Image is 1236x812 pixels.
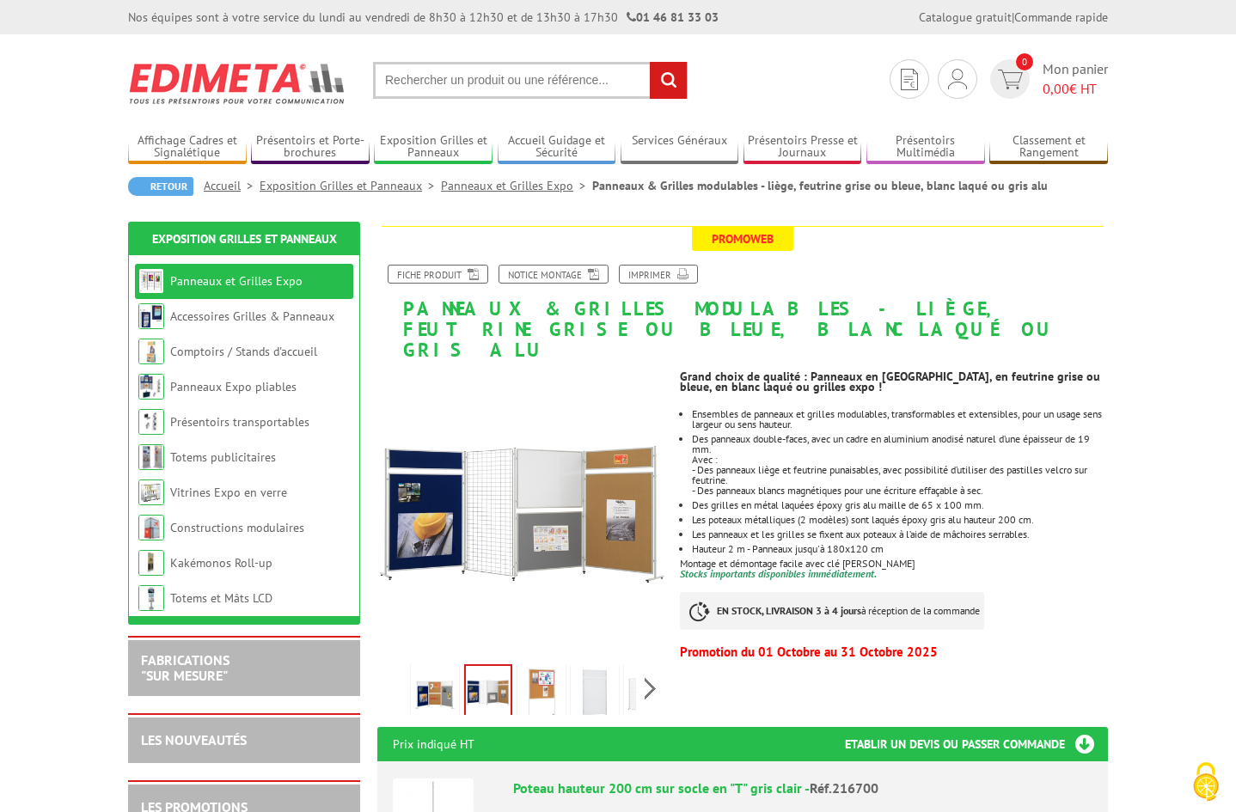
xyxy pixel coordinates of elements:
[170,555,272,571] a: Kakémonos Roll-up
[680,592,984,630] p: à réception de la commande
[810,779,878,797] span: Réf.216700
[138,374,164,400] img: Panneaux Expo pliables
[1043,80,1069,97] span: 0,00
[251,133,370,162] a: Présentoirs et Porte-brochures
[948,69,967,89] img: devis rapide
[170,520,304,535] a: Constructions modulaires
[919,9,1012,25] a: Catalogue gratuit
[692,500,1108,510] li: Des grilles en métal laquées époxy gris alu maille de 65 x 100 mm.
[621,133,739,162] a: Services Généraux
[692,465,1108,485] div: - Des panneaux liège et feutrine punaisables, avec possibilité d’utiliser des pastilles velcro su...
[692,544,1108,554] li: Hauteur 2 m - Panneaux jusqu'à 180x120 cm
[680,567,877,580] font: Stocks importants disponibles immédiatement.
[627,9,719,25] strong: 01 46 81 33 03
[692,455,1108,465] div: Avec :
[128,133,247,162] a: Affichage Cadres et Signalétique
[414,668,456,721] img: panneaux_et_grilles_216733_1.jpg
[260,178,441,193] a: Exposition Grilles et Panneaux
[138,303,164,329] img: Accessoires Grilles & Panneaux
[128,177,193,196] a: Retour
[680,647,1108,657] p: Promotion du 01 Octobre au 31 Octobre 2025
[743,133,862,162] a: Présentoirs Presse et Journaux
[901,69,918,90] img: devis rapide
[919,9,1108,26] div: |
[692,409,1108,430] li: Ensembles de panneaux et grilles modulables, transformables et extensibles, pour un usage sens la...
[170,485,287,500] a: Vitrines Expo en verre
[138,339,164,364] img: Comptoirs / Stands d'accueil
[574,668,615,721] img: panneaux_grilles_modulables_216700_3.jpg
[866,133,985,162] a: Présentoirs Multimédia
[170,344,317,359] a: Comptoirs / Stands d'accueil
[204,178,260,193] a: Accueil
[680,559,1108,569] p: Montage et démontage facile avec clé [PERSON_NAME]
[138,515,164,540] img: Constructions modulaires
[170,273,303,289] a: Panneaux et Grilles Expo
[128,9,719,26] div: Nos équipes sont à votre service du lundi au vendredi de 8h30 à 12h30 et de 13h30 à 17h30
[170,308,334,324] a: Accessoires Grilles & Panneaux
[845,727,1108,761] h3: Etablir un devis ou passer commande
[1014,9,1108,25] a: Commande rapide
[989,133,1108,162] a: Classement et Rangement
[1043,79,1108,99] span: € HT
[138,268,164,294] img: Panneaux et Grilles Expo
[138,444,164,470] img: Totems publicitaires
[986,59,1108,99] a: devis rapide 0 Mon panier 0,00€ HT
[138,550,164,576] img: Kakémonos Roll-up
[170,590,272,606] a: Totems et Mâts LCD
[592,177,1048,194] li: Panneaux & Grilles modulables - liège, feutrine grise ou bleue, blanc laqué ou gris alu
[680,369,1100,394] strong: Grand choix de qualité : Panneaux en [GEOGRAPHIC_DATA], en feutrine grise ou bleue, en blanc laqu...
[627,668,669,721] img: panneaux_grilles_modulables_216700_4.jpg
[152,231,337,247] a: Exposition Grilles et Panneaux
[692,485,1108,496] div: - Des panneaux blancs magnétiques pour une écriture effaçable à sec.
[373,62,688,99] input: Rechercher un produit ou une référence...
[441,178,592,193] a: Panneaux et Grilles Expo
[393,727,474,761] p: Prix indiqué HT
[128,52,347,115] img: Edimeta
[513,778,1092,798] div: Poteau hauteur 200 cm sur socle en "T" gris clair -
[1043,59,1108,99] span: Mon panier
[717,604,861,617] strong: EN STOCK, LIVRAISON 3 à 4 jours
[498,133,616,162] a: Accueil Guidage et Sécurité
[138,585,164,611] img: Totems et Mâts LCD
[642,675,658,703] span: Next
[1184,760,1227,803] img: Cookies (fenêtre modale)
[138,479,164,505] img: Vitrines Expo en verre
[170,379,297,394] a: Panneaux Expo pliables
[692,529,1108,540] li: Les panneaux et les grilles se fixent aux poteaux à l’aide de mâchoires serrables.
[998,70,1023,89] img: devis rapide
[377,369,667,659] img: panneaux_grilles_modulables_216700_1.jpg
[374,133,493,162] a: Exposition Grilles et Panneaux
[692,434,1108,455] div: Des panneaux double-faces, avec un cadre en aluminium anodisé naturel d’une épaisseur de 19 mm.
[521,668,562,721] img: panneaux_grilles_modulables_216700_2.jpg
[650,62,687,99] input: rechercher
[692,515,1108,525] li: Les poteaux métalliques (2 modèles) sont laqués époxy gris alu hauteur 200 cm.
[170,414,309,430] a: Présentoirs transportables
[692,227,793,251] span: Promoweb
[138,409,164,435] img: Présentoirs transportables
[499,265,609,284] a: Notice Montage
[141,731,247,748] a: LES NOUVEAUTÉS
[1016,53,1033,70] span: 0
[1176,754,1236,812] button: Cookies (fenêtre modale)
[141,651,229,684] a: FABRICATIONS"Sur Mesure"
[388,265,488,284] a: Fiche produit
[466,666,511,719] img: panneaux_grilles_modulables_216700_1.jpg
[619,265,698,284] a: Imprimer
[170,449,276,465] a: Totems publicitaires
